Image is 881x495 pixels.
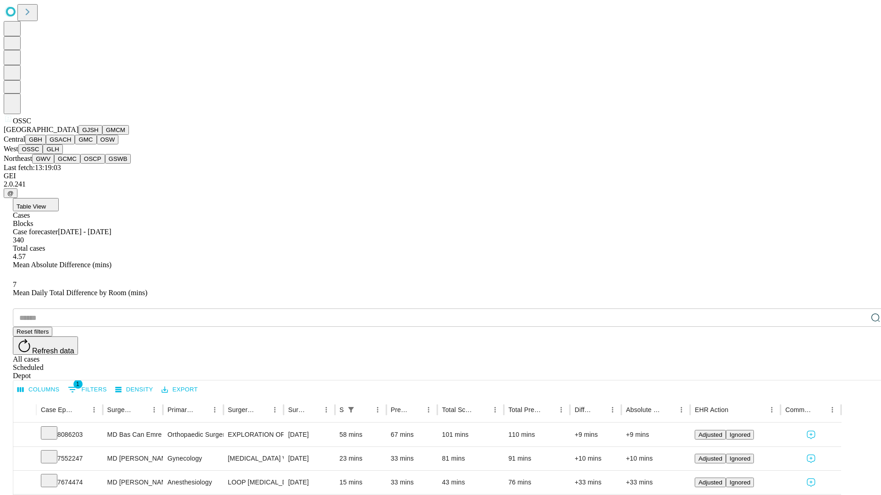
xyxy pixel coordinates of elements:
div: Total Predicted Duration [508,406,541,413]
button: Sort [593,403,606,416]
button: Refresh data [13,336,78,355]
button: Sort [256,403,268,416]
button: OSW [97,135,119,144]
button: Menu [489,403,502,416]
div: +33 mins [626,471,686,494]
div: MD [PERSON_NAME] [107,447,158,470]
div: +10 mins [626,447,686,470]
button: GWV [32,154,54,164]
div: 76 mins [508,471,566,494]
div: 1 active filter [345,403,357,416]
span: 340 [13,236,24,244]
div: 2.0.241 [4,180,877,188]
button: Adjusted [695,430,726,440]
span: Adjusted [698,455,722,462]
button: Menu [765,403,778,416]
div: EHR Action [695,406,728,413]
button: GSACH [46,135,75,144]
span: 1 [73,379,83,389]
button: Menu [148,403,161,416]
button: Expand [18,451,32,467]
div: Absolute Difference [626,406,661,413]
div: 91 mins [508,447,566,470]
div: 58 mins [340,423,382,446]
button: Menu [371,403,384,416]
div: LOOP [MEDICAL_DATA] EXCISION PROCEDURE [228,471,279,494]
div: 101 mins [442,423,499,446]
button: GBH [25,135,46,144]
span: Case forecaster [13,228,58,236]
span: West [4,145,18,153]
span: Total cases [13,244,45,252]
button: Adjusted [695,478,726,487]
span: Refresh data [32,347,74,355]
div: 7674474 [41,471,98,494]
div: 8086203 [41,423,98,446]
button: Menu [88,403,100,416]
span: Table View [17,203,46,210]
button: Sort [729,403,742,416]
div: 33 mins [391,471,433,494]
div: 23 mins [340,447,382,470]
button: Menu [422,403,435,416]
button: Menu [208,403,221,416]
button: Expand [18,475,32,491]
div: +9 mins [574,423,617,446]
span: Mean Absolute Difference (mins) [13,261,112,269]
button: Ignored [726,430,754,440]
button: Menu [555,403,568,416]
div: Case Epic Id [41,406,74,413]
div: Surgeon Name [107,406,134,413]
button: Sort [662,403,675,416]
div: Difference [574,406,592,413]
button: Density [113,383,156,397]
span: Central [4,135,25,143]
button: Sort [409,403,422,416]
span: [GEOGRAPHIC_DATA] [4,126,78,133]
button: Show filters [345,403,357,416]
button: GJSH [78,125,102,135]
button: Menu [606,403,619,416]
span: [DATE] - [DATE] [58,228,111,236]
div: Surgery Name [228,406,255,413]
div: Scheduled In Room Duration [340,406,344,413]
button: @ [4,188,17,198]
span: 4.57 [13,253,26,260]
button: Expand [18,427,32,443]
div: +10 mins [574,447,617,470]
span: Adjusted [698,431,722,438]
div: Gynecology [167,447,218,470]
div: EXPLORATION OF PENETRATING WOUND EXTREMITY [228,423,279,446]
div: Comments [785,406,812,413]
button: GMCM [102,125,129,135]
div: [DATE] [288,423,330,446]
button: Sort [476,403,489,416]
button: Menu [268,403,281,416]
div: Orthopaedic Surgery [167,423,218,446]
button: GLH [43,144,62,154]
div: 33 mins [391,447,433,470]
button: Show filters [66,382,109,397]
span: Ignored [730,455,750,462]
div: [MEDICAL_DATA] WITH [MEDICAL_DATA] AND/OR [MEDICAL_DATA] WITH OR WITHOUT D&C [228,447,279,470]
button: Ignored [726,454,754,463]
button: OSCP [80,154,105,164]
div: Predicted In Room Duration [391,406,409,413]
span: Mean Daily Total Difference by Room (mins) [13,289,147,297]
button: Select columns [15,383,62,397]
button: Reset filters [13,327,52,336]
div: +33 mins [574,471,617,494]
div: Surgery Date [288,406,306,413]
span: 7 [13,280,17,288]
button: OSSC [18,144,43,154]
button: GMC [75,135,96,144]
div: MD Bas Can Emre Md [107,423,158,446]
button: Sort [542,403,555,416]
div: Primary Service [167,406,194,413]
span: Northeast [4,154,32,162]
div: 7552247 [41,447,98,470]
button: Menu [826,403,839,416]
div: 81 mins [442,447,499,470]
div: 67 mins [391,423,433,446]
button: GCMC [54,154,80,164]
